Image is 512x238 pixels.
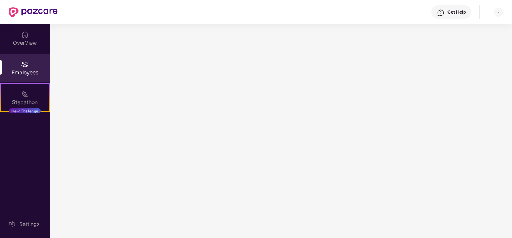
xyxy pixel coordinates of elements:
div: New Challenge [9,108,41,114]
img: New Pazcare Logo [9,7,58,17]
div: Stepathon [1,99,49,106]
img: svg+xml;base64,PHN2ZyB4bWxucz0iaHR0cDovL3d3dy53My5vcmcvMjAwMC9zdmciIHdpZHRoPSIyMSIgaGVpZ2h0PSIyMC... [21,90,29,98]
img: svg+xml;base64,PHN2ZyBpZD0iU2V0dGluZy0yMHgyMCIgeG1sbnM9Imh0dHA6Ly93d3cudzMub3JnLzIwMDAvc3ZnIiB3aW... [8,220,15,228]
div: Settings [17,220,42,228]
div: Get Help [447,9,466,15]
img: svg+xml;base64,PHN2ZyBpZD0iSG9tZSIgeG1sbnM9Imh0dHA6Ly93d3cudzMub3JnLzIwMDAvc3ZnIiB3aWR0aD0iMjAiIG... [21,31,29,38]
img: svg+xml;base64,PHN2ZyBpZD0iSGVscC0zMngzMiIgeG1sbnM9Imh0dHA6Ly93d3cudzMub3JnLzIwMDAvc3ZnIiB3aWR0aD... [437,9,444,17]
img: svg+xml;base64,PHN2ZyBpZD0iRHJvcGRvd24tMzJ4MzIiIHhtbG5zPSJodHRwOi8vd3d3LnczLm9yZy8yMDAwL3N2ZyIgd2... [495,9,501,15]
img: svg+xml;base64,PHN2ZyBpZD0iRW1wbG95ZWVzIiB4bWxucz0iaHR0cDovL3d3dy53My5vcmcvMjAwMC9zdmciIHdpZHRoPS... [21,61,29,68]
